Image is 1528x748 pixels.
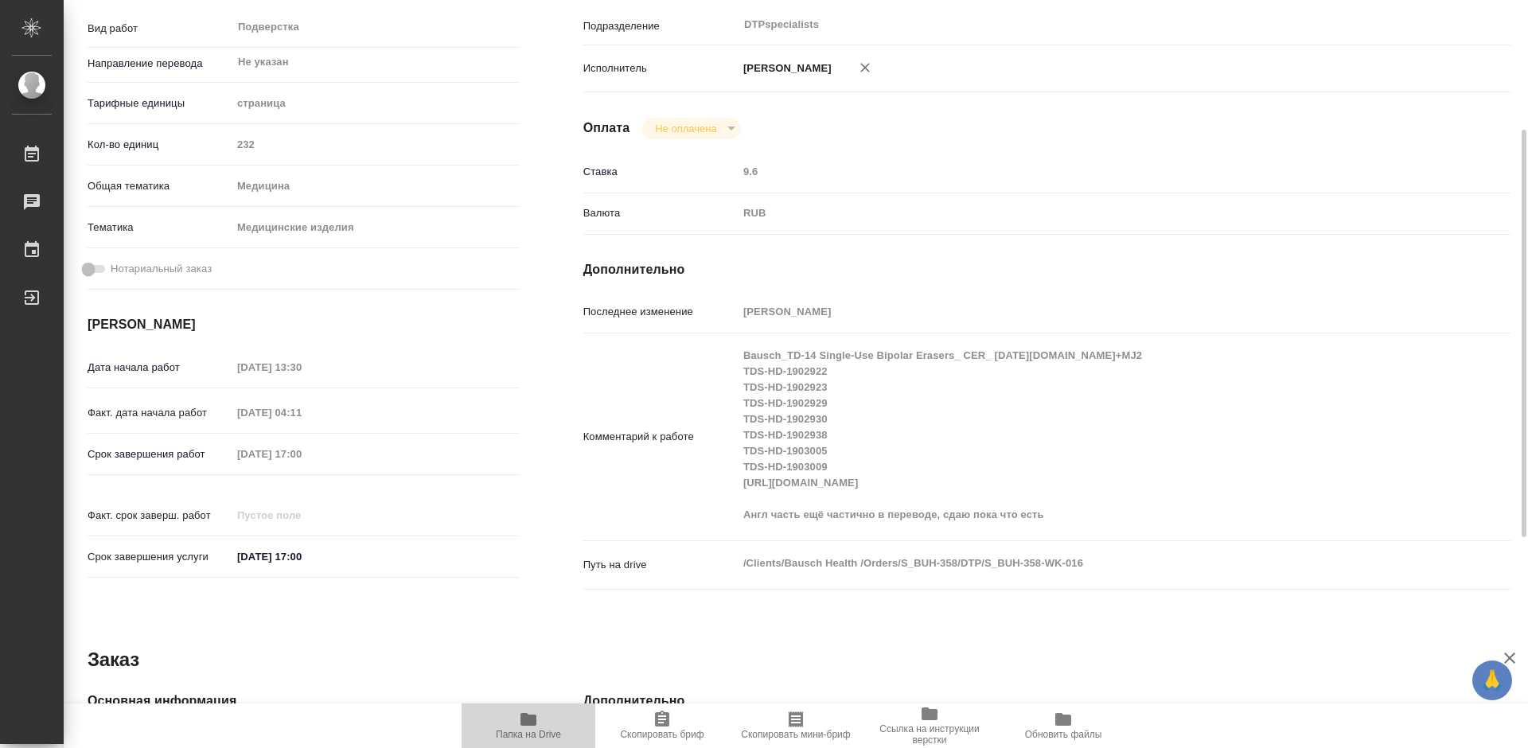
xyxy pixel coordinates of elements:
span: Обновить файлы [1025,729,1102,740]
span: Ссылка на инструкции верстки [872,723,987,746]
p: Тарифные единицы [88,95,232,111]
input: Пустое поле [232,356,371,379]
div: страница [232,90,520,117]
span: Скопировать мини-бриф [741,729,850,740]
p: Последнее изменение [583,304,738,320]
p: Срок завершения работ [88,446,232,462]
span: Нотариальный заказ [111,261,212,277]
button: Папка на Drive [462,703,595,748]
p: Общая тематика [88,178,232,194]
p: Комментарий к работе [583,429,738,445]
p: Дата начала работ [88,360,232,376]
input: Пустое поле [738,300,1433,323]
h4: Оплата [583,119,630,138]
p: Факт. дата начала работ [88,405,232,421]
span: Папка на Drive [496,729,561,740]
div: Медицинские изделия [232,214,520,241]
button: Не оплачена [650,122,721,135]
div: RUB [738,200,1433,227]
h4: Дополнительно [583,260,1510,279]
p: Направление перевода [88,56,232,72]
h4: Дополнительно [583,692,1510,711]
div: Медицина [232,173,520,200]
input: Пустое поле [232,442,371,466]
p: Срок завершения услуги [88,549,232,565]
p: Подразделение [583,18,738,34]
p: Кол-во единиц [88,137,232,153]
button: Удалить исполнителя [848,50,883,85]
input: Пустое поле [232,504,371,527]
p: Путь на drive [583,557,738,573]
p: Валюта [583,205,738,221]
p: Ставка [583,164,738,180]
input: Пустое поле [232,133,520,156]
button: Скопировать мини-бриф [729,703,863,748]
p: Вид работ [88,21,232,37]
button: 🙏 [1472,660,1512,700]
div: Не оплачена [642,118,740,139]
span: Скопировать бриф [620,729,704,740]
p: [PERSON_NAME] [738,60,832,76]
button: Скопировать бриф [595,703,729,748]
h4: Основная информация [88,692,520,711]
input: Пустое поле [738,160,1433,183]
h4: [PERSON_NAME] [88,315,520,334]
textarea: /Clients/Bausch Health /Orders/S_BUH-358/DTP/S_BUH-358-WK-016 [738,550,1433,577]
button: Ссылка на инструкции верстки [863,703,996,748]
button: Обновить файлы [996,703,1130,748]
p: Исполнитель [583,60,738,76]
input: ✎ Введи что-нибудь [232,545,371,568]
p: Тематика [88,220,232,236]
p: Факт. срок заверш. работ [88,508,232,524]
span: 🙏 [1479,664,1506,697]
h2: Заказ [88,647,139,672]
textarea: Bausch_TD-14 Single-Use Bipolar Erasers_ CER_ [DATE][DOMAIN_NAME]+MJ2 TDS-HD-1902922 TDS-HD-19029... [738,342,1433,528]
input: Пустое поле [232,401,371,424]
